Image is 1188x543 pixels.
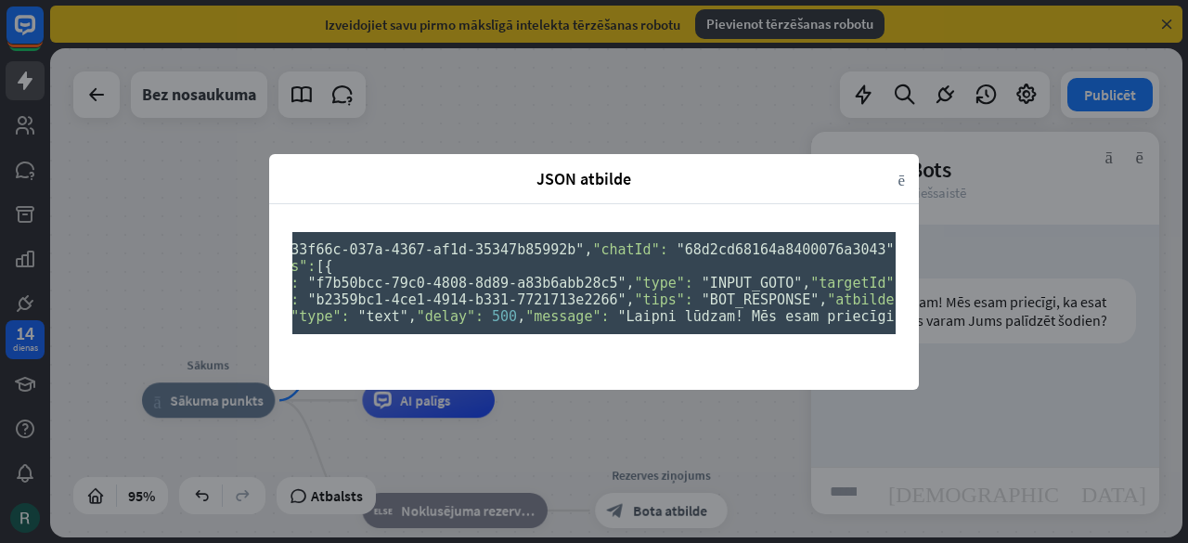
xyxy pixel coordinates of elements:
[492,308,517,325] font: 500
[584,241,592,258] font: ,
[819,291,827,308] font: ,
[291,308,349,325] font: "type":
[802,275,810,291] font: ,
[324,258,332,275] font: {
[895,241,903,258] font: ,
[626,291,635,308] font: ,
[635,291,693,308] font: "tips":
[525,308,609,325] font: "message":
[15,7,71,63] button: Atvērt LiveChat tērzēšanas logrīku
[316,258,324,275] font: [
[827,291,919,308] font: "atbildes":
[592,241,667,258] font: "chatId":
[626,275,635,291] font: ,
[702,291,819,308] font: "BOT_RESPONSE"
[408,308,417,325] font: ,
[810,275,902,291] font: "targetId":
[635,275,693,291] font: "type":
[307,291,626,308] font: "b2359bc1-4ce1-4914-b331-7721713e2266"
[517,308,525,325] font: ,
[265,241,584,258] font: "4233f66c-037a-4367-af1d-35347b85992b"
[536,168,631,189] font: JSON atbilde
[702,275,802,291] font: "INPUT_GOTO"
[677,241,895,258] font: "68d2cd68164a8400076a3043"
[358,308,408,325] font: "text"
[897,171,905,187] font: aizvērt
[307,275,626,291] font: "f7b50bcc-79c0-4808-8d89-a83b6abb28c5"
[417,308,484,325] font: "delay":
